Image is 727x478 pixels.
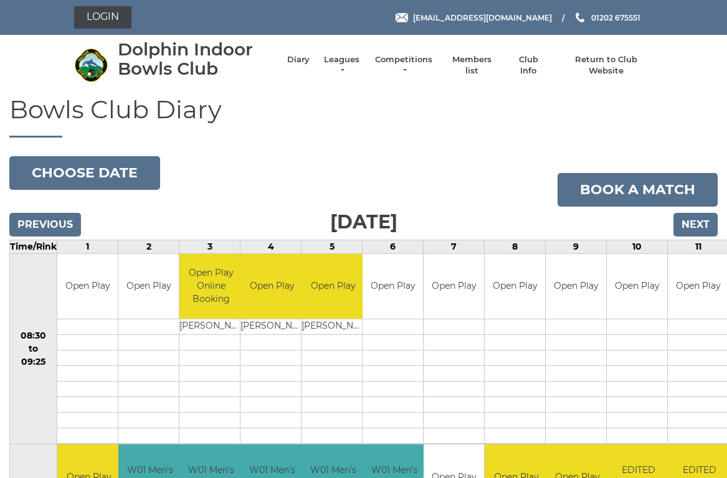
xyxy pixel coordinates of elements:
td: 08:30 to 09:25 [10,253,57,444]
td: 6 [363,240,424,253]
img: Email [396,13,408,22]
span: 01202 675551 [591,12,640,22]
td: Open Play [424,254,484,319]
button: Choose date [9,156,160,190]
td: 5 [302,240,363,253]
a: Club Info [510,54,546,77]
td: 9 [546,240,607,253]
img: Phone us [576,12,584,22]
a: Phone us 01202 675551 [574,12,640,24]
a: Book a match [558,173,718,207]
td: 4 [240,240,302,253]
a: Email [EMAIL_ADDRESS][DOMAIN_NAME] [396,12,552,24]
td: Time/Rink [10,240,57,253]
td: 7 [424,240,485,253]
td: Open Play [546,254,606,319]
td: Open Play Online Booking [179,254,242,319]
input: Previous [9,213,81,237]
a: Diary [287,54,310,65]
td: [PERSON_NAME] [179,319,242,335]
a: Members list [446,54,498,77]
img: Dolphin Indoor Bowls Club [74,48,108,82]
input: Next [673,213,718,237]
td: 3 [179,240,240,253]
td: 2 [118,240,179,253]
span: [EMAIL_ADDRESS][DOMAIN_NAME] [413,12,552,22]
a: Leagues [322,54,361,77]
div: Dolphin Indoor Bowls Club [118,40,275,78]
td: Open Play [118,254,179,319]
td: [PERSON_NAME] [302,319,364,335]
td: Open Play [363,254,423,319]
a: Return to Club Website [559,54,653,77]
h1: Bowls Club Diary [9,96,718,138]
td: 8 [485,240,546,253]
a: Login [74,6,131,29]
td: Open Play [485,254,545,319]
td: Open Play [57,254,118,319]
td: 1 [57,240,118,253]
a: Competitions [374,54,434,77]
td: 10 [607,240,668,253]
td: [PERSON_NAME] [240,319,303,335]
td: Open Play [240,254,303,319]
td: Open Play [302,254,364,319]
td: Open Play [607,254,667,319]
